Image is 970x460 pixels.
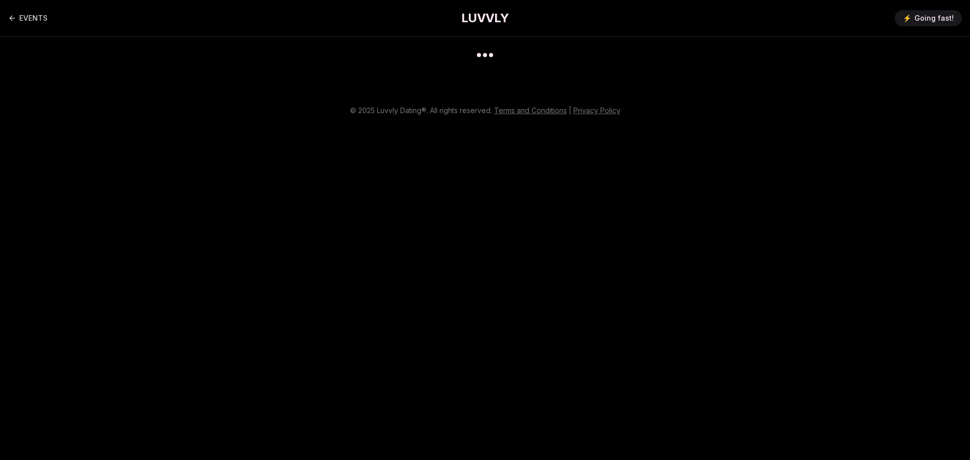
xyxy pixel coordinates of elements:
a: Back to events [8,8,47,28]
a: LUVVLY [461,10,509,26]
span: ⚡️ [903,13,911,23]
span: Going fast! [914,13,954,23]
a: Privacy Policy [573,106,620,115]
a: Terms and Conditions [494,106,567,115]
span: | [569,106,571,115]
